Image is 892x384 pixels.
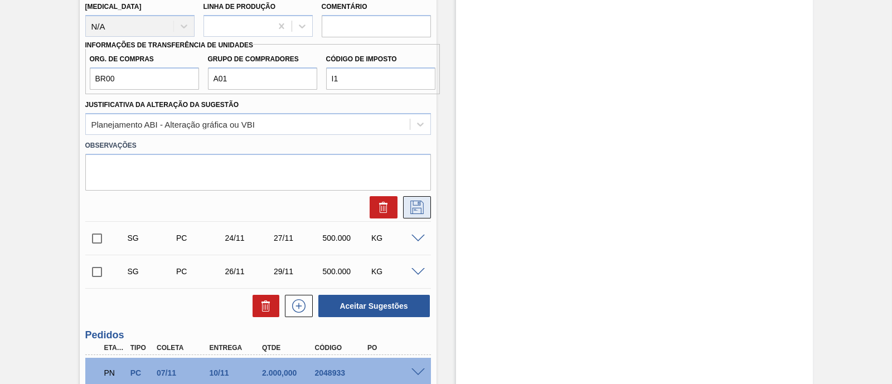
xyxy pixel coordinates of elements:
[128,344,154,352] div: Tipo
[207,368,265,377] div: 10/11/2025
[320,267,374,276] div: 500.000
[364,196,397,218] div: Excluir Sugestão
[312,368,370,377] div: 2048933
[207,344,265,352] div: Entrega
[154,344,212,352] div: Coleta
[85,101,239,109] label: Justificativa da Alteração da Sugestão
[369,267,422,276] div: KG
[101,344,128,352] div: Etapa
[85,138,431,154] label: Observações
[125,267,178,276] div: Sugestão Criada
[85,3,142,11] label: [MEDICAL_DATA]
[259,344,317,352] div: Qtde
[369,234,422,242] div: KG
[173,267,227,276] div: Pedido de Compra
[173,234,227,242] div: Pedido de Compra
[208,51,317,67] label: Grupo de Compradores
[222,267,276,276] div: 26/11/2025
[312,344,370,352] div: Código
[279,295,313,317] div: Nova sugestão
[271,234,324,242] div: 27/11/2025
[125,234,178,242] div: Sugestão Criada
[203,3,276,11] label: Linha de Produção
[91,119,255,129] div: Planejamento ABI - Alteração gráfica ou VBI
[326,51,435,67] label: Código de Imposto
[222,234,276,242] div: 24/11/2025
[85,41,254,49] label: Informações de Transferência de Unidades
[318,295,430,317] button: Aceitar Sugestões
[104,368,125,377] p: PN
[397,196,431,218] div: Salvar Sugestão
[154,368,212,377] div: 07/11/2025
[365,344,423,352] div: PO
[313,294,431,318] div: Aceitar Sugestões
[259,368,317,377] div: 2.000,000
[85,329,431,341] h3: Pedidos
[128,368,154,377] div: Pedido de Compra
[320,234,374,242] div: 500.000
[247,295,279,317] div: Excluir Sugestões
[90,51,199,67] label: Org. de Compras
[271,267,324,276] div: 29/11/2025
